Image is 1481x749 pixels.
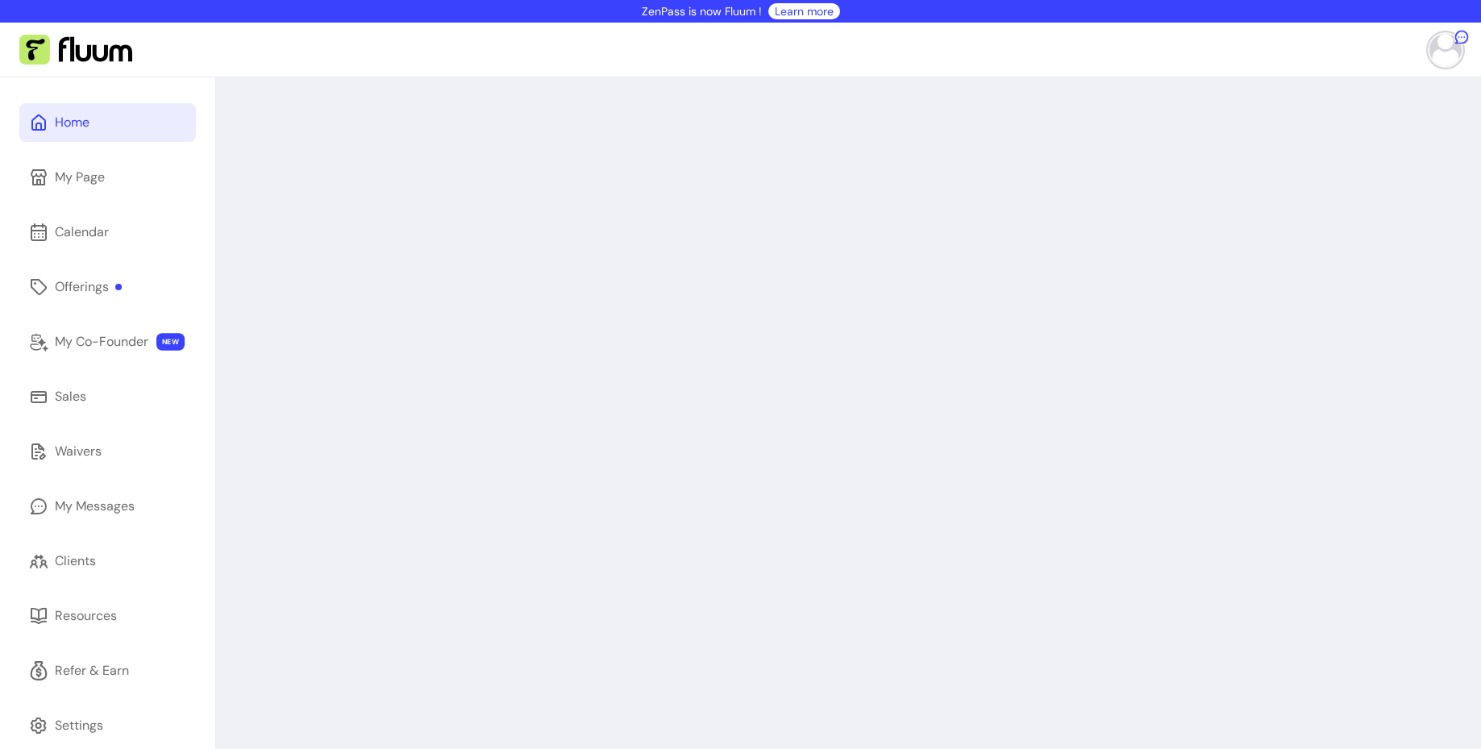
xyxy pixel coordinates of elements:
[19,651,196,690] a: Refer & Earn
[156,333,185,351] span: NEW
[19,268,196,306] a: Offerings
[19,158,196,197] a: My Page
[55,551,96,571] div: Clients
[55,277,122,297] div: Offerings
[55,387,86,406] div: Sales
[642,3,762,19] p: ZenPass is now Fluum !
[19,706,196,745] a: Settings
[55,223,109,242] div: Calendar
[55,606,117,626] div: Resources
[19,597,196,635] a: Resources
[55,716,103,735] div: Settings
[19,35,132,65] img: Fluum Logo
[55,332,148,352] div: My Co-Founder
[55,442,102,461] div: Waivers
[19,322,196,361] a: My Co-Founder NEW
[55,113,89,132] div: Home
[55,661,129,680] div: Refer & Earn
[1429,34,1462,66] img: avatar
[19,432,196,471] a: Waivers
[55,168,105,187] div: My Page
[19,487,196,526] a: My Messages
[55,497,135,516] div: My Messages
[1423,34,1462,66] button: avatar
[775,3,834,19] a: Learn more
[19,542,196,580] a: Clients
[19,213,196,252] a: Calendar
[19,377,196,416] a: Sales
[19,103,196,142] a: Home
